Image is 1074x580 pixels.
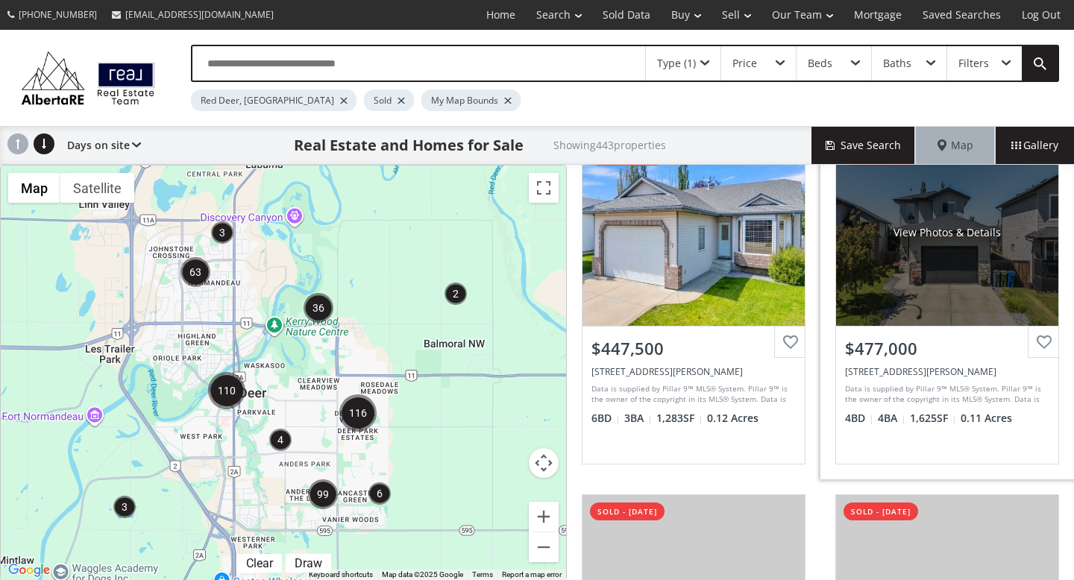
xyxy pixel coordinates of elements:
button: Show satellite imagery [60,173,134,203]
a: sold - [DATE]$447,500[STREET_ADDRESS][PERSON_NAME]Data is supplied by Pillar 9™ MLS® System. Pill... [567,124,820,479]
div: Data is supplied by Pillar 9™ MLS® System. Pillar 9™ is the owner of the copyright in its MLS® Sy... [845,383,1046,406]
span: 1,283 SF [656,411,703,426]
div: 110 [208,372,245,409]
img: Logo [15,48,161,109]
div: View Photos & Details [894,225,1001,240]
div: 2 [445,283,467,305]
div: Days on site [60,127,141,164]
span: 1,625 SF [910,411,957,426]
div: 116 [339,394,377,432]
img: Google [4,561,54,580]
div: Price [732,58,757,69]
div: Sold [364,89,414,111]
div: $477,000 [845,337,1049,360]
h1: Real Estate and Homes for Sale [294,135,524,156]
div: $447,500 [591,337,796,360]
span: 6 BD [591,411,621,426]
div: Gallery [995,127,1074,164]
button: Show street map [8,173,60,203]
span: [PHONE_NUMBER] [19,8,97,21]
h2: Showing 443 properties [553,139,666,151]
div: Map [916,127,995,164]
a: Terms [472,570,493,579]
button: Zoom out [529,532,559,562]
span: 4 BD [845,411,874,426]
div: Draw [291,556,326,570]
span: 4 BA [878,411,906,426]
div: Type (1) [657,58,696,69]
span: Map [938,138,973,153]
div: Click to draw. [286,556,331,570]
div: 99 [308,479,338,509]
div: 12 Archibald Crescent, Red Deer, AB T4R 2X3 [591,365,796,378]
div: Beds [808,58,832,69]
span: 0.11 Acres [961,411,1012,426]
button: Toggle fullscreen view [529,173,559,203]
button: Save Search [811,127,916,164]
div: 36 [304,293,333,323]
div: Red Deer, [GEOGRAPHIC_DATA] [191,89,357,111]
a: sold - [DATE]View Photos & Details$477,000[STREET_ADDRESS][PERSON_NAME]Data is supplied by Pillar... [820,124,1074,479]
a: [EMAIL_ADDRESS][DOMAIN_NAME] [104,1,281,28]
span: [EMAIL_ADDRESS][DOMAIN_NAME] [125,8,274,21]
div: My Map Bounds [421,89,521,111]
button: Map camera controls [529,448,559,478]
span: Map data ©2025 Google [382,570,463,579]
span: 3 BA [624,411,653,426]
div: 3 [113,496,136,518]
div: 3 [211,221,233,244]
a: Report a map error [502,570,562,579]
a: Open this area in Google Maps (opens a new window) [4,561,54,580]
div: 28 Isaacson Crescent, Red Deer, AB T4R3N1 [845,365,1049,378]
div: Clear [242,556,277,570]
span: Gallery [1011,138,1058,153]
span: 0.12 Acres [707,411,759,426]
div: 4 [269,429,292,451]
div: Click to clear. [237,556,282,570]
div: 6 [368,482,391,505]
button: Zoom in [529,502,559,532]
div: Filters [958,58,989,69]
div: Baths [883,58,911,69]
div: 63 [180,257,210,287]
button: Keyboard shortcuts [309,570,373,580]
div: Data is supplied by Pillar 9™ MLS® System. Pillar 9™ is the owner of the copyright in its MLS® Sy... [591,383,792,406]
